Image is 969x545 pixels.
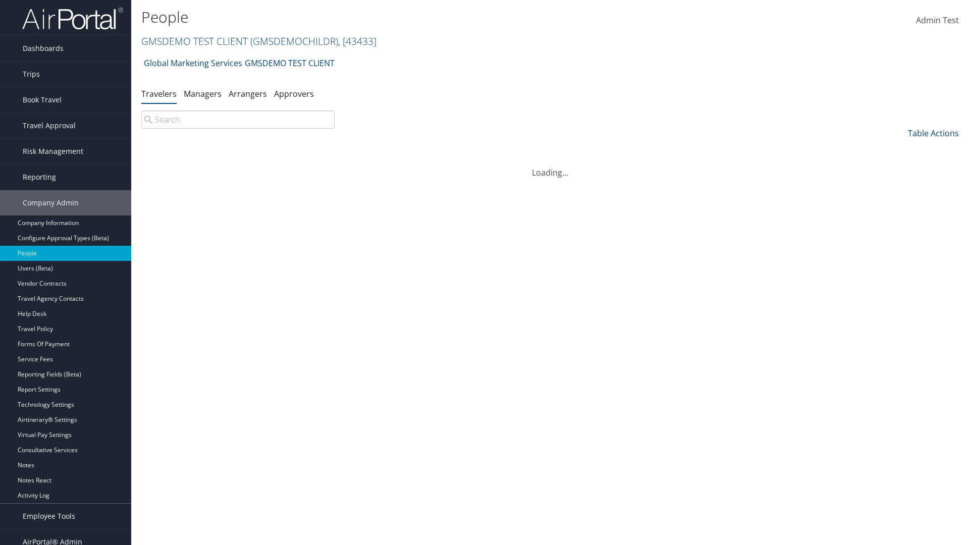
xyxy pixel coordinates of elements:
span: ( GMSDEMOCHILDR ) [250,34,338,48]
span: Dashboards [23,36,64,61]
a: Admin Test [916,5,959,36]
div: Loading... [141,154,959,179]
a: Global Marketing Services [144,53,242,73]
a: Travelers [141,88,177,99]
span: Risk Management [23,139,83,164]
span: , [ 43433 ] [338,34,376,48]
input: Search [141,111,335,129]
span: Trips [23,62,40,87]
h1: People [141,7,686,28]
span: Admin Test [916,15,959,26]
span: Book Travel [23,87,62,113]
a: GMSDEMO TEST CLIENT [141,34,376,48]
a: Arrangers [229,88,267,99]
span: Travel Approval [23,113,76,138]
img: airportal-logo.png [22,7,123,30]
span: Reporting [23,165,56,190]
a: Managers [184,88,222,99]
span: Company Admin [23,190,79,215]
a: GMSDEMO TEST CLIENT [245,53,335,73]
a: Table Actions [908,128,959,139]
span: Employee Tools [23,504,75,529]
a: Approvers [274,88,314,99]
